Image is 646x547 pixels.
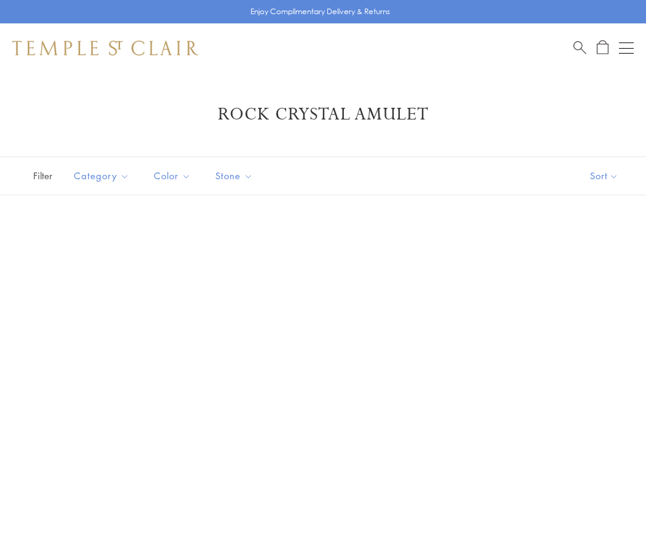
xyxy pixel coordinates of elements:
[145,162,200,190] button: Color
[250,6,390,18] p: Enjoy Complimentary Delivery & Returns
[562,157,646,195] button: Show sort by
[148,168,200,184] span: Color
[573,40,586,55] a: Search
[209,168,262,184] span: Stone
[206,162,262,190] button: Stone
[597,40,608,55] a: Open Shopping Bag
[12,41,198,55] img: Temple St. Clair
[31,103,615,126] h1: Rock Crystal Amulet
[619,41,634,55] button: Open navigation
[68,168,138,184] span: Category
[65,162,138,190] button: Category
